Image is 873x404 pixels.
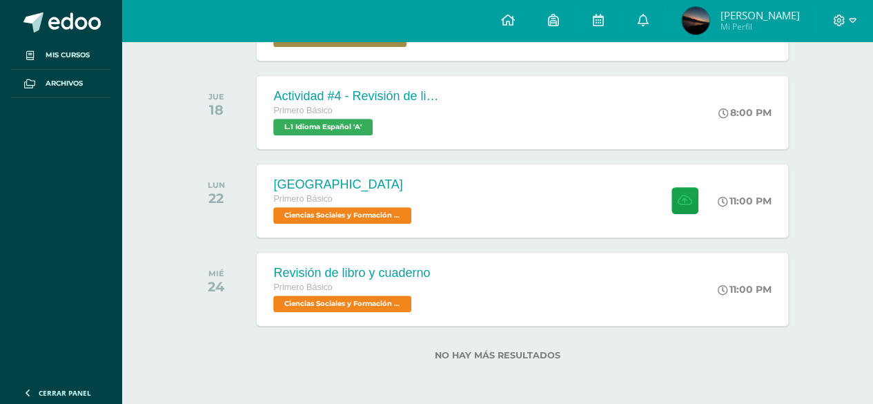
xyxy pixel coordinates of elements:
a: Archivos [11,70,110,98]
span: L.1 Idioma Español 'A' [273,119,373,135]
span: Ciencias Sociales y Formación Ciudadana 'A' [273,296,411,312]
div: 8:00 PM [718,106,772,119]
span: Ciencias Sociales y Formación Ciudadana 'A' [273,207,411,224]
span: Primero Básico [273,282,332,292]
span: Mi Perfil [720,21,799,32]
span: Cerrar panel [39,388,91,398]
div: 11:00 PM [718,195,772,207]
div: Revisión de libro y cuaderno [273,266,430,280]
div: [GEOGRAPHIC_DATA] [273,177,415,192]
div: 24 [208,278,224,295]
div: MIÉ [208,269,224,278]
div: Actividad #4 - Revisión de libro [273,89,439,104]
a: Mis cursos [11,41,110,70]
img: d0711b40ec439666d0e7767adc0c4bb0.png [682,7,709,35]
div: 11:00 PM [718,283,772,296]
div: JUE [208,92,224,102]
span: Primero Básico [273,194,332,204]
label: No hay más resultados [185,350,810,360]
span: [PERSON_NAME] [720,8,799,22]
span: Archivos [46,78,83,89]
div: LUN [208,180,225,190]
span: Mis cursos [46,50,90,61]
div: 18 [208,102,224,118]
div: 22 [208,190,225,206]
span: Primero Básico [273,106,332,115]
